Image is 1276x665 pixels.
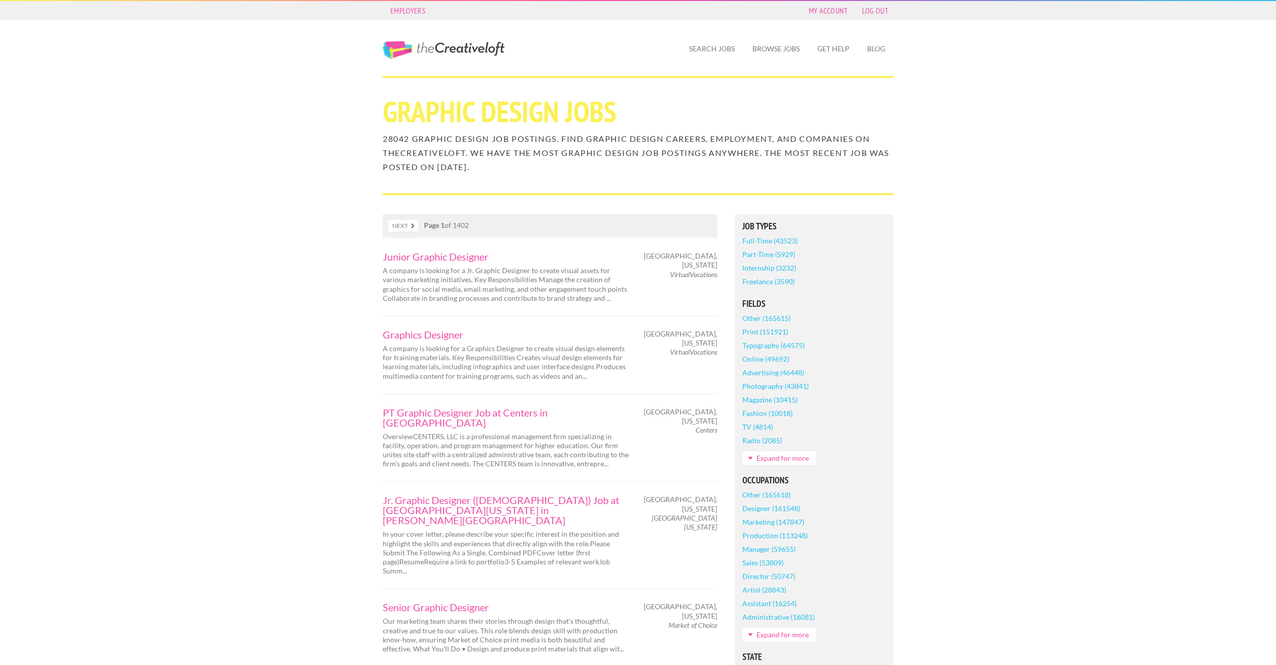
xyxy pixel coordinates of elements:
[742,234,798,247] a: Full-Time (43523)
[644,407,717,426] span: [GEOGRAPHIC_DATA], [US_STATE]
[742,476,886,485] h5: Occupations
[742,556,784,569] a: Sales (53809)
[742,610,815,624] a: Administrative (16081)
[696,426,717,434] em: Centers
[385,4,431,18] a: Employers
[383,266,629,303] p: A company is looking for a Jr. Graphic Designer to create visual assets for various marketing ini...
[857,4,893,18] a: Log Out
[742,597,797,610] a: Assistant (16254)
[742,406,793,420] a: Fashion (10018)
[383,530,629,575] p: In your cover letter, please describe your specific interest in the position and highlight the sk...
[383,41,504,59] a: The Creative Loft
[424,221,445,229] strong: Page 1
[742,247,795,261] a: Part-Time (5929)
[742,652,886,661] h5: State
[644,329,717,348] span: [GEOGRAPHIC_DATA], [US_STATE]
[383,407,629,428] a: PT Graphic Designer Job at Centers in [GEOGRAPHIC_DATA]
[742,569,795,583] a: Director (50747)
[742,222,886,231] h5: Job Types
[383,617,629,653] p: Our marketing team shares their stories through design that's thoughtful, creative and true to ou...
[644,495,717,513] span: [GEOGRAPHIC_DATA], [US_STATE]
[644,252,717,270] span: [GEOGRAPHIC_DATA], [US_STATE]
[742,379,809,393] a: Photography (43841)
[742,339,805,352] a: Typography (64575)
[742,420,773,434] a: TV (4814)
[744,37,808,60] a: Browse Jobs
[670,348,717,356] em: VirtualVocations
[742,502,800,515] a: Designer (161548)
[742,352,789,366] a: Online (49692)
[383,329,629,340] a: Graphics Designer
[383,132,893,174] h2: 28042 Graphic Design job postings. Find Graphic Design careers, employment, and companies on theC...
[383,97,893,126] h1: Graphic Design Jobs
[742,366,804,379] a: Advertising (46448)
[742,529,808,542] a: Production (113248)
[804,4,853,18] a: My Account
[742,583,786,597] a: Artist (28843)
[742,488,791,502] a: Other (165618)
[668,621,717,629] em: Market of Choice
[742,311,791,325] a: Other (165615)
[652,514,717,531] em: [GEOGRAPHIC_DATA][US_STATE]
[742,325,788,339] a: Print (151921)
[742,542,796,556] a: Manager (59655)
[809,37,858,60] a: Get Help
[681,37,743,60] a: Search Jobs
[742,451,816,465] a: Expand for more
[383,495,629,525] a: Jr. Graphic Designer ([DEMOGRAPHIC_DATA]) Job at [GEOGRAPHIC_DATA][US_STATE] in [PERSON_NAME][GEO...
[742,434,782,447] a: Radio (2085)
[742,628,816,641] a: Expand for more
[742,275,795,288] a: Freelance (3590)
[388,220,418,231] a: Next
[383,344,629,381] p: A company is looking for a Graphics Designer to create visual design elements for training materi...
[644,602,717,620] span: [GEOGRAPHIC_DATA], [US_STATE]
[383,432,629,469] p: OverviewCENTERS, LLC is a professional management firm specializing in facility, operation, and p...
[859,37,893,60] a: Blog
[742,299,886,308] h5: Fields
[383,252,629,262] a: Junior Graphic Designer
[742,261,796,275] a: Internship (3232)
[670,270,717,279] em: VirtualVocations
[383,214,717,237] nav: of 1402
[742,393,798,406] a: Magazine (10415)
[742,515,804,529] a: Marketing (147847)
[383,602,629,612] a: Senior Graphic Designer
